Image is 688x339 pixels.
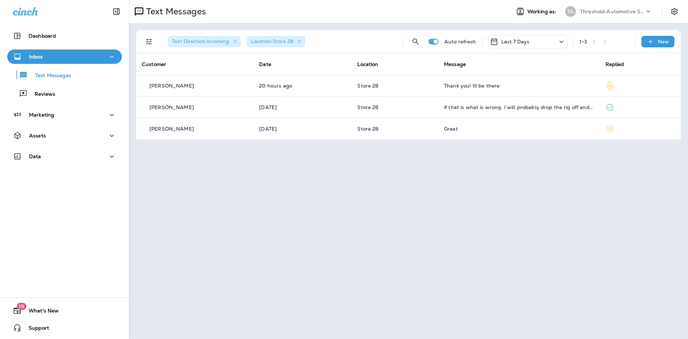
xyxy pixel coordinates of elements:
[142,34,156,49] button: Filters
[527,9,558,15] span: Working as:
[16,303,26,310] span: 19
[149,83,194,89] p: [PERSON_NAME]
[444,83,594,89] div: Thank you! Ill be there
[259,61,271,67] span: Date
[444,61,466,67] span: Message
[7,29,122,43] button: Dashboard
[444,39,476,44] p: Auto refresh
[106,4,126,19] button: Collapse Sidebar
[251,38,293,44] span: Location : Store 28
[21,325,49,334] span: Support
[606,61,624,67] span: Replied
[149,104,194,110] p: [PERSON_NAME]
[357,61,378,67] span: Location
[444,126,594,132] div: Great
[29,112,54,118] p: Marketing
[259,83,346,89] p: Sep 12, 2025 03:37 PM
[21,308,59,316] span: What's New
[658,39,669,44] p: New
[259,104,346,110] p: Sep 8, 2025 02:32 PM
[149,126,194,132] p: [PERSON_NAME]
[357,104,378,110] span: Store 28
[28,72,71,79] p: Text Messages
[7,67,122,83] button: Text Messages
[501,39,530,44] p: Last 7 Days
[29,154,41,159] p: Data
[668,5,681,18] button: Settings
[580,9,645,14] p: Threshold Automotive Service dba Grease Monkey
[565,6,576,17] div: TA
[172,38,229,44] span: Text Direction : Incoming
[143,6,206,17] p: Text Messages
[29,33,56,39] p: Dashboard
[168,36,241,47] div: Text Direction:Incoming
[7,108,122,122] button: Marketing
[408,34,423,49] button: Search Messages
[7,303,122,318] button: 19What's New
[7,128,122,143] button: Assets
[7,86,122,101] button: Reviews
[7,50,122,64] button: Inbox
[29,133,46,138] p: Assets
[357,83,378,89] span: Store 28
[444,104,594,110] div: if that is what is wrong. I will probably drop the rig off and come back for it closer to 5 if th...
[28,91,55,98] p: Reviews
[29,54,43,60] p: Inbox
[259,126,346,132] p: Sep 8, 2025 12:52 PM
[579,39,587,44] div: 1 - 3
[247,36,305,47] div: Location:Store 28
[7,321,122,335] button: Support
[142,61,166,67] span: Customer
[357,126,378,132] span: Store 28
[7,149,122,164] button: Data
